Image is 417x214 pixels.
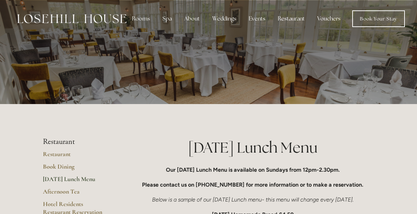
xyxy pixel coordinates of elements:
div: Weddings [207,12,242,26]
a: Book Dining [43,163,109,175]
em: Below is a sample of our [DATE] Lunch menu- this menu will change every [DATE]. [152,196,354,203]
strong: Please contact us on [PHONE_NUMBER] for more information or to make a reservation. [142,181,363,188]
div: Restaurant [272,12,310,26]
div: Spa [157,12,177,26]
div: Events [243,12,271,26]
div: Rooms [126,12,156,26]
a: Vouchers [312,12,346,26]
a: [DATE] Lunch Menu [43,175,109,188]
img: Losehill House [17,14,126,23]
div: About [179,12,205,26]
li: Restaurant [43,137,109,146]
a: Afternoon Tea [43,188,109,200]
a: Restaurant [43,150,109,163]
strong: Our [DATE] Lunch Menu is available on Sundays from 12pm-2.30pm. [166,166,340,173]
h1: [DATE] Lunch Menu [131,137,374,158]
a: Book Your Stay [352,10,405,27]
